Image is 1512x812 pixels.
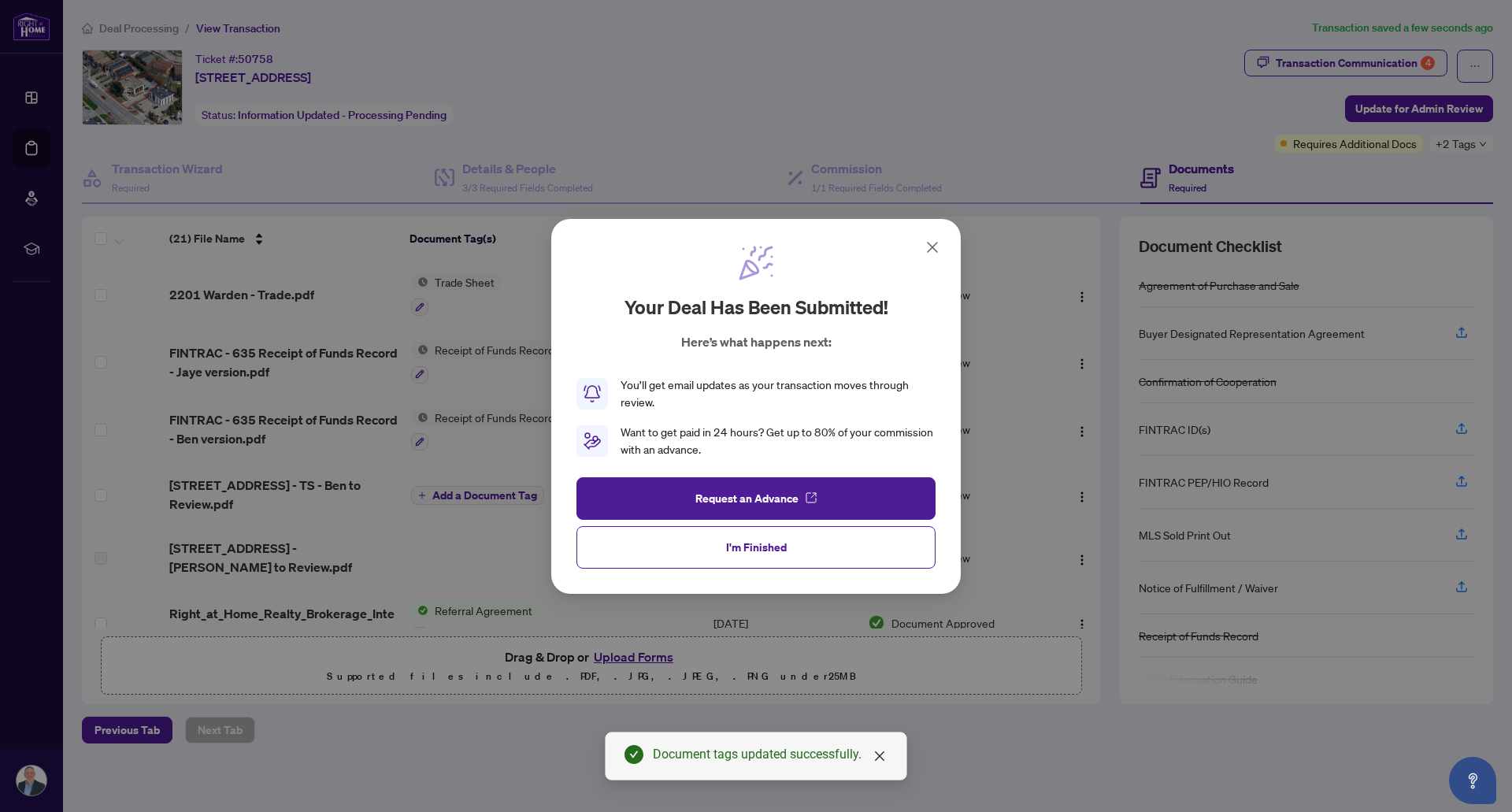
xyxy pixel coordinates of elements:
div: Document tags updated successfully. [653,745,888,764]
a: Close [871,747,888,765]
div: You’ll get email updates as your transaction moves through review. [621,376,936,411]
button: Request an Advance [576,476,936,519]
p: Here’s what happens next: [681,332,832,351]
span: Request an Advance [695,485,799,510]
button: Open asap [1449,757,1496,804]
button: I'm Finished [576,525,936,568]
span: I'm Finished [726,534,787,559]
div: Want to get paid in 24 hours? Get up to 80% of your commission with an advance. [621,424,936,458]
h2: Your deal has been submitted! [624,295,888,320]
span: check-circle [624,745,643,764]
span: close [873,750,886,762]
